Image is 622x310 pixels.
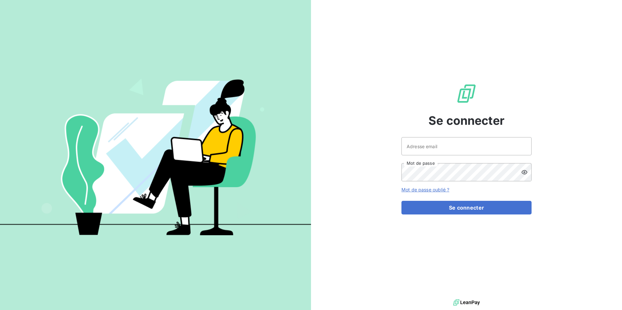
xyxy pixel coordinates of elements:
[453,298,480,307] img: logo
[428,112,505,129] span: Se connecter
[401,201,532,214] button: Se connecter
[401,137,532,155] input: placeholder
[401,187,449,192] a: Mot de passe oublié ?
[456,83,477,104] img: Logo LeanPay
